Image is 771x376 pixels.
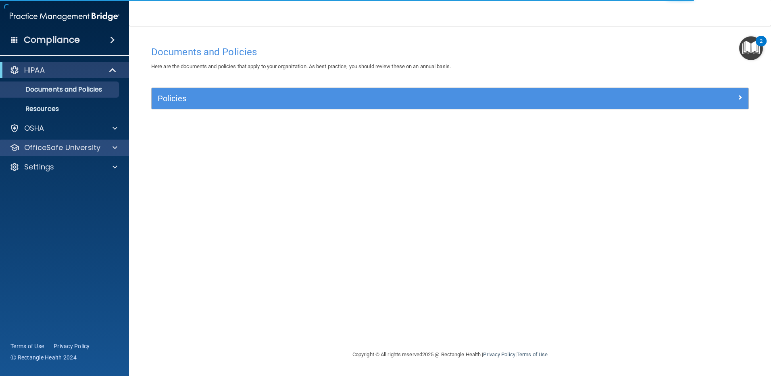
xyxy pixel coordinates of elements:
span: Here are the documents and policies that apply to your organization. As best practice, you should... [151,63,451,69]
p: HIPAA [24,65,45,75]
a: OfficeSafe University [10,143,117,152]
button: Open Resource Center, 2 new notifications [739,36,763,60]
p: Documents and Policies [5,86,115,94]
p: Settings [24,162,54,172]
a: Settings [10,162,117,172]
a: Privacy Policy [54,342,90,350]
p: OSHA [24,123,44,133]
a: HIPAA [10,65,117,75]
div: 2 [760,41,763,52]
h5: Policies [158,94,593,103]
p: Resources [5,105,115,113]
a: Privacy Policy [483,351,515,357]
h4: Documents and Policies [151,47,749,57]
a: OSHA [10,123,117,133]
a: Terms of Use [10,342,44,350]
div: Copyright © All rights reserved 2025 @ Rectangle Health | | [303,342,597,368]
p: OfficeSafe University [24,143,100,152]
h4: Compliance [24,34,80,46]
a: Terms of Use [517,351,548,357]
span: Ⓒ Rectangle Health 2024 [10,353,77,361]
img: PMB logo [10,8,119,25]
a: Policies [158,92,742,105]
